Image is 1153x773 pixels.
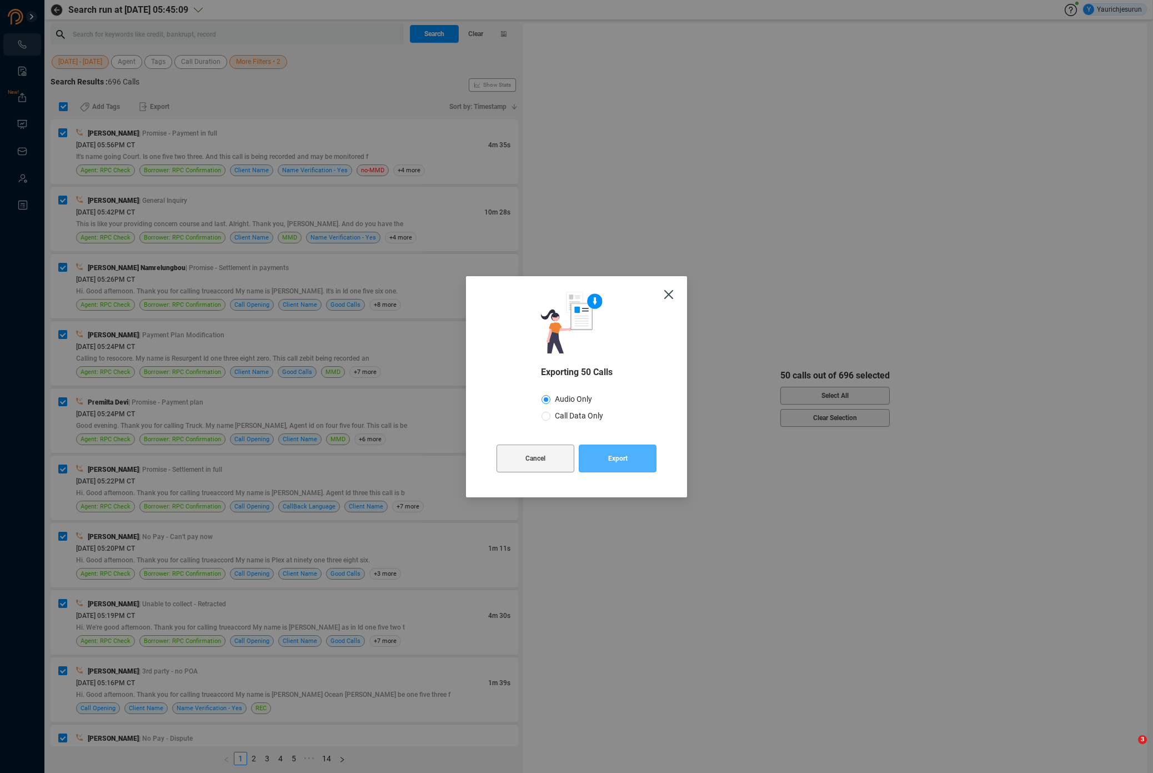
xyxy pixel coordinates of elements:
iframe: Intercom live chat [1115,735,1142,762]
span: Cancel [525,445,545,472]
button: Close [650,276,687,313]
button: Export [579,445,656,472]
span: Audio Only [550,395,596,403]
span: Exporting 50 Calls [541,365,613,379]
button: Cancel [497,445,574,472]
span: Call Data Only [550,411,608,420]
span: Export [608,445,628,472]
span: 3 [1138,735,1147,744]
